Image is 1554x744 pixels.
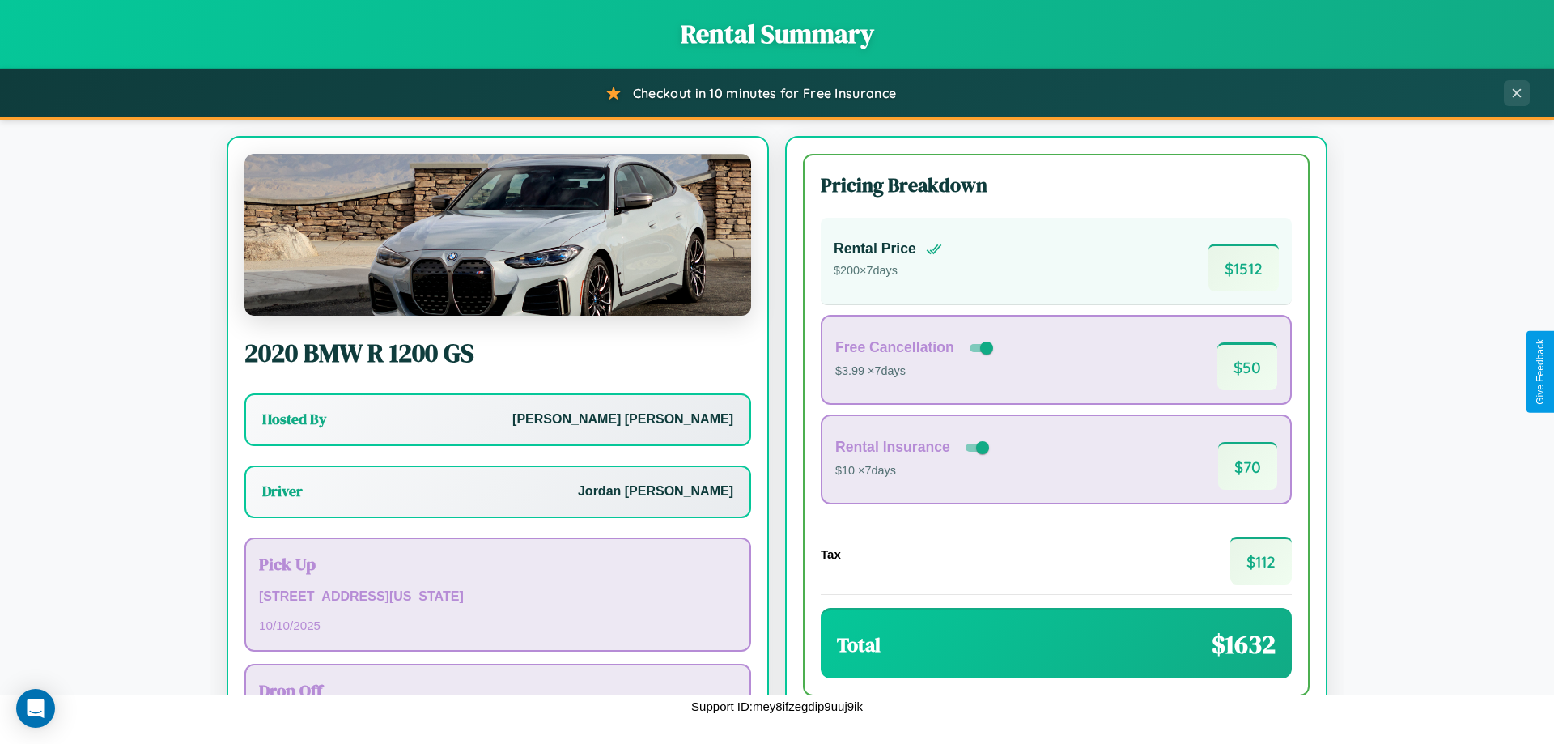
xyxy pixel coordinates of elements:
p: Jordan [PERSON_NAME] [578,480,733,504]
h3: Pricing Breakdown [821,172,1292,198]
h1: Rental Summary [16,16,1538,52]
h4: Tax [821,547,841,561]
p: $ 200 × 7 days [834,261,942,282]
span: $ 50 [1217,342,1277,390]
span: $ 70 [1218,442,1277,490]
h3: Driver [262,482,303,501]
p: [PERSON_NAME] [PERSON_NAME] [512,408,733,432]
h3: Pick Up [259,552,737,576]
img: BMW R 1200 GS [244,154,751,316]
span: Checkout in 10 minutes for Free Insurance [633,85,896,101]
span: $ 1632 [1212,627,1276,662]
div: Give Feedback [1535,339,1546,405]
h4: Free Cancellation [835,339,954,356]
h4: Rental Insurance [835,439,950,456]
span: $ 1512 [1208,244,1279,291]
p: Support ID: mey8ifzegdip9uuj9ik [691,695,863,717]
span: $ 112 [1230,537,1292,585]
h3: Total [837,631,881,658]
h3: Drop Off [259,678,737,702]
p: $10 × 7 days [835,461,992,482]
h3: Hosted By [262,410,326,429]
p: $3.99 × 7 days [835,361,996,382]
h4: Rental Price [834,240,916,257]
p: 10 / 10 / 2025 [259,614,737,636]
h2: 2020 BMW R 1200 GS [244,335,751,371]
div: Open Intercom Messenger [16,689,55,728]
p: [STREET_ADDRESS][US_STATE] [259,585,737,609]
